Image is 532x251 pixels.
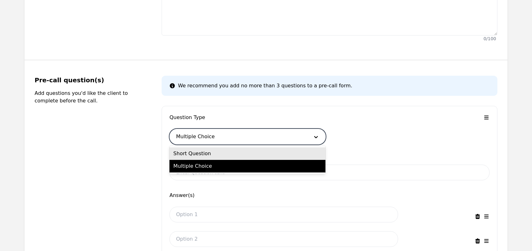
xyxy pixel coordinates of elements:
legend: Pre-call question(s) [35,76,147,85]
span: Question text [169,152,490,160]
div: Multiple Choice [169,160,325,172]
input: Enter question text [169,165,490,180]
div: 0 / 100 [484,35,496,42]
div: We recommend you add no more than 3 questions to a pre-call form. [162,76,497,96]
div: Answer(s) [169,192,490,199]
input: Option 1 [169,207,398,222]
div: Short Question [169,147,325,160]
input: Option 2 [169,231,398,247]
p: Add questions you'd like the client to complete before the call. [35,90,147,105]
span: Question Type [169,114,205,121]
